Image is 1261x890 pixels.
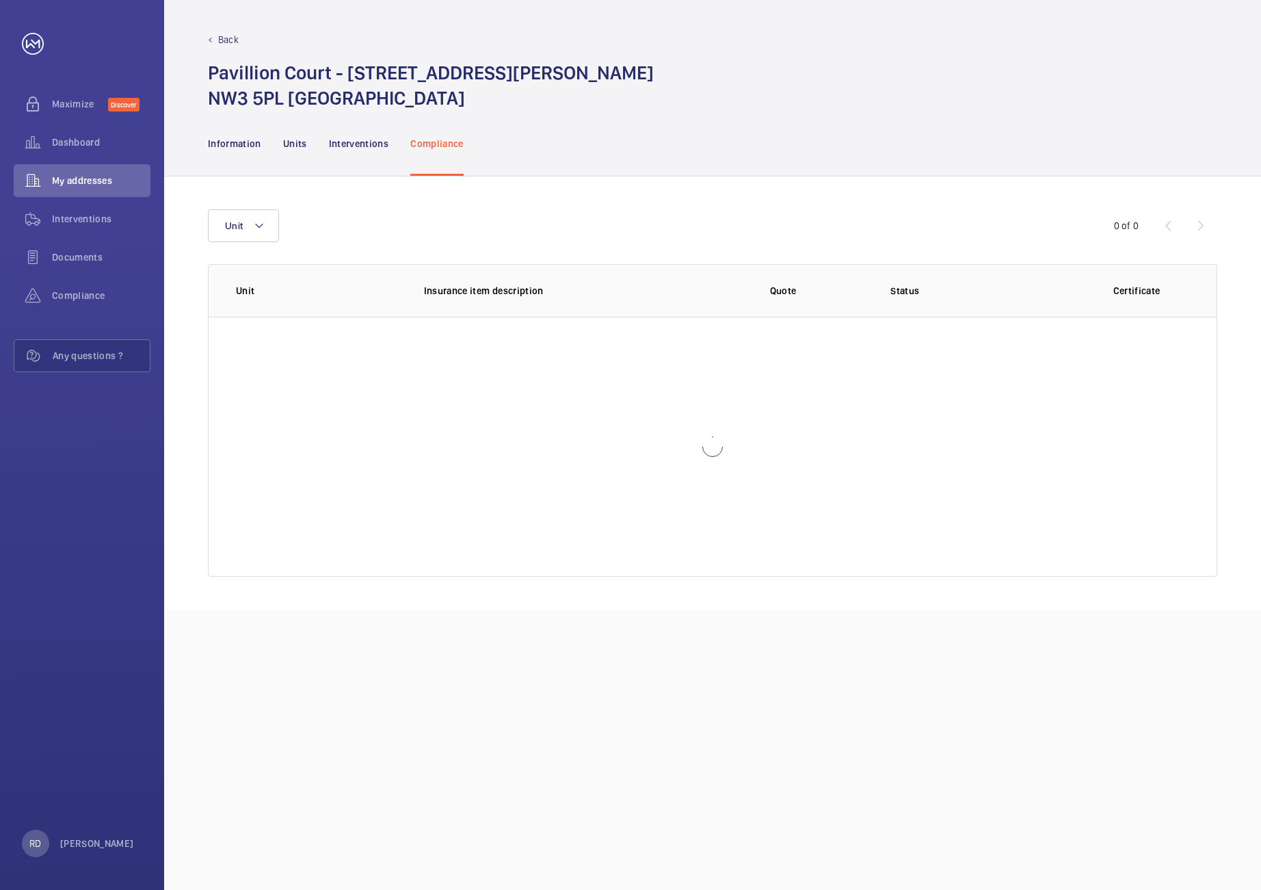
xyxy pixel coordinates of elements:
[410,137,464,150] p: Compliance
[53,349,150,363] span: Any questions ?
[424,284,676,298] p: Insurance item description
[1114,219,1139,233] div: 0 of 0
[770,284,797,298] p: Quote
[208,209,279,242] button: Unit
[60,837,134,850] p: [PERSON_NAME]
[52,289,150,302] span: Compliance
[1084,284,1189,298] p: Certificate
[329,137,389,150] p: Interventions
[890,284,1062,298] p: Status
[108,98,140,112] span: Discover
[218,33,239,47] p: Back
[283,137,307,150] p: Units
[208,137,261,150] p: Information
[52,250,150,264] span: Documents
[52,97,108,111] span: Maximize
[52,174,150,187] span: My addresses
[29,837,41,850] p: RD
[52,212,150,226] span: Interventions
[236,284,402,298] p: Unit
[225,220,243,231] span: Unit
[52,135,150,149] span: Dashboard
[208,60,654,111] h1: Pavillion Court - [STREET_ADDRESS][PERSON_NAME] NW3 5PL [GEOGRAPHIC_DATA]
